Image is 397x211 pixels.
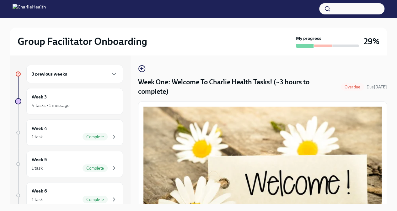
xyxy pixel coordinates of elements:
span: September 14th, 2025 07:00 [367,84,387,90]
a: Week 51 taskComplete [15,151,123,177]
h3: 29% [364,36,379,47]
h6: Week 5 [32,156,47,163]
div: 1 task [32,134,43,140]
span: Complete [83,135,108,139]
span: Overdue [341,85,364,89]
h2: Group Facilitator Onboarding [18,35,147,48]
span: Due [367,85,387,89]
h6: Week 6 [32,187,47,194]
div: 1 task [32,165,43,171]
a: Week 41 taskComplete [15,119,123,146]
span: Complete [83,197,108,202]
div: 4 tasks • 1 message [32,102,70,108]
span: Complete [83,166,108,171]
h4: Week One: Welcome To Charlie Health Tasks! (~3 hours to complete) [138,77,338,96]
h6: 3 previous weeks [32,71,67,77]
strong: [DATE] [374,85,387,89]
div: 3 previous weeks [26,65,123,83]
a: Week 61 taskComplete [15,182,123,208]
strong: My progress [296,35,321,41]
a: Week 34 tasks • 1 message [15,88,123,114]
div: 1 task [32,196,43,203]
img: CharlieHealth [13,4,46,14]
h6: Week 3 [32,93,47,100]
h6: Week 4 [32,125,47,132]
